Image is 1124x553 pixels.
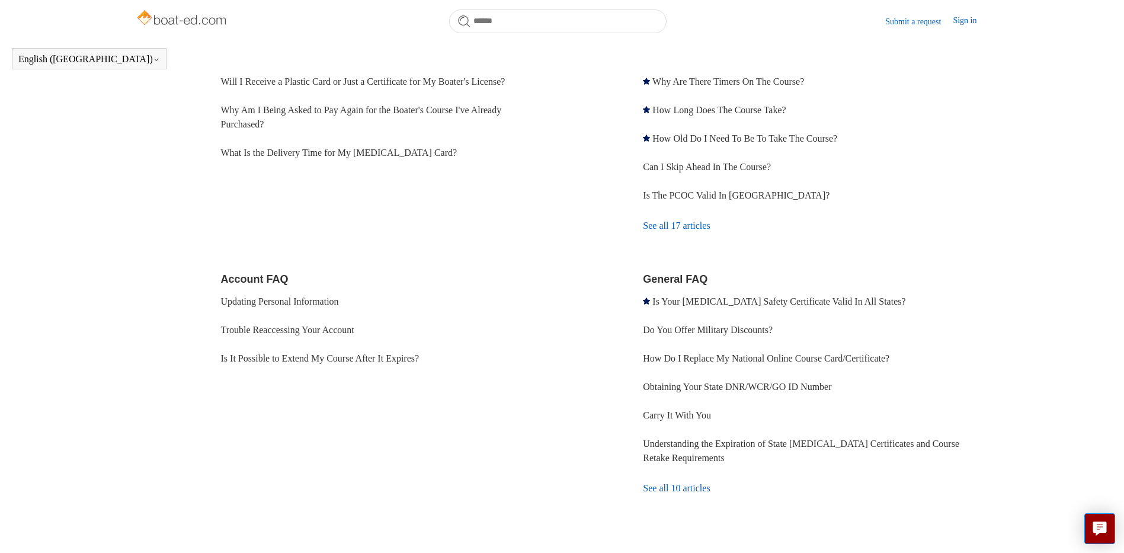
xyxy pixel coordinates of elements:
a: How Do I Replace My National Online Course Card/Certificate? [643,353,889,363]
a: Trouble Reaccessing Your Account [221,325,354,335]
a: Do You Offer Military Discounts? [643,325,773,335]
a: See all 10 articles [643,472,988,504]
button: English ([GEOGRAPHIC_DATA]) [18,54,160,65]
img: Boat-Ed Help Center home page [136,7,230,31]
a: Updating Personal Information [221,296,339,306]
a: Submit a request [885,15,953,28]
a: What Is the Delivery Time for My [MEDICAL_DATA] Card? [221,148,457,158]
a: Understanding the Expiration of State [MEDICAL_DATA] Certificates and Course Retake Requirements [643,439,959,463]
a: How Long Does The Course Take? [652,105,786,115]
a: Is The PCOC Valid In [GEOGRAPHIC_DATA]? [643,190,830,200]
a: Will I Receive a Plastic Card or Just a Certificate for My Boater's License? [221,76,505,87]
a: Is It Possible to Extend My Course After It Expires? [221,353,420,363]
svg: Promoted article [643,298,650,305]
a: Why Are There Timers On The Course? [652,76,804,87]
a: Obtaining Your State DNR/WCR/GO ID Number [643,382,831,392]
a: Carry It With You [643,410,711,420]
a: General FAQ [643,273,707,285]
button: Live chat [1084,513,1115,544]
svg: Promoted article [643,135,650,142]
svg: Promoted article [643,78,650,85]
a: How Old Do I Need To Be To Take The Course? [652,133,837,143]
a: See all 17 articles [643,210,988,242]
a: Is Your [MEDICAL_DATA] Safety Certificate Valid In All States? [652,296,905,306]
a: Can I Skip Ahead In The Course? [643,162,771,172]
a: Sign in [953,14,988,28]
svg: Promoted article [643,106,650,113]
input: Search [449,9,667,33]
a: Account FAQ [221,273,289,285]
a: Why Am I Being Asked to Pay Again for the Boater's Course I've Already Purchased? [221,105,502,129]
